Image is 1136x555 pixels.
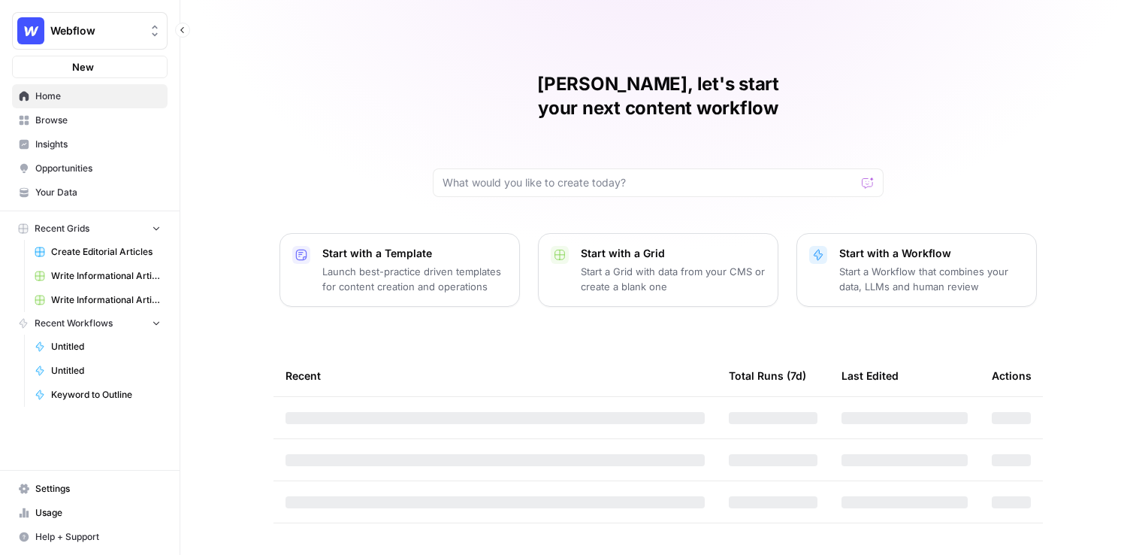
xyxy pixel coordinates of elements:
[443,175,856,190] input: What would you like to create today?
[51,340,161,353] span: Untitled
[12,108,168,132] a: Browse
[433,72,884,120] h1: [PERSON_NAME], let's start your next content workflow
[322,246,507,261] p: Start with a Template
[12,217,168,240] button: Recent Grids
[581,246,766,261] p: Start with a Grid
[12,84,168,108] a: Home
[51,293,161,307] span: Write Informational Article (1)
[35,114,161,127] span: Browse
[51,364,161,378] span: Untitled
[35,530,161,544] span: Help + Support
[12,180,168,205] a: Your Data
[12,156,168,180] a: Opportunities
[12,501,168,525] a: Usage
[279,233,520,307] button: Start with a TemplateLaunch best-practice driven templates for content creation and operations
[581,264,766,294] p: Start a Grid with data from your CMS or create a blank one
[538,233,778,307] button: Start with a GridStart a Grid with data from your CMS or create a blank one
[12,132,168,156] a: Insights
[17,17,44,44] img: Webflow Logo
[35,138,161,151] span: Insights
[286,355,705,396] div: Recent
[322,264,507,294] p: Launch best-practice driven templates for content creation and operations
[35,506,161,520] span: Usage
[51,388,161,402] span: Keyword to Outline
[729,355,806,396] div: Total Runs (7d)
[841,355,899,396] div: Last Edited
[35,482,161,496] span: Settings
[28,240,168,264] a: Create Editorial Articles
[839,264,1024,294] p: Start a Workflow that combines your data, LLMs and human review
[12,477,168,501] a: Settings
[12,56,168,78] button: New
[12,312,168,335] button: Recent Workflows
[28,288,168,312] a: Write Informational Article (1)
[12,525,168,549] button: Help + Support
[839,246,1024,261] p: Start with a Workflow
[35,317,113,330] span: Recent Workflows
[35,162,161,175] span: Opportunities
[50,23,141,38] span: Webflow
[51,269,161,283] span: Write Informational Article (2)
[28,383,168,407] a: Keyword to Outline
[35,186,161,199] span: Your Data
[992,355,1032,396] div: Actions
[28,264,168,288] a: Write Informational Article (2)
[28,335,168,359] a: Untitled
[35,222,89,235] span: Recent Grids
[28,359,168,383] a: Untitled
[796,233,1037,307] button: Start with a WorkflowStart a Workflow that combines your data, LLMs and human review
[72,59,94,74] span: New
[35,89,161,103] span: Home
[51,245,161,259] span: Create Editorial Articles
[12,12,168,50] button: Workspace: Webflow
